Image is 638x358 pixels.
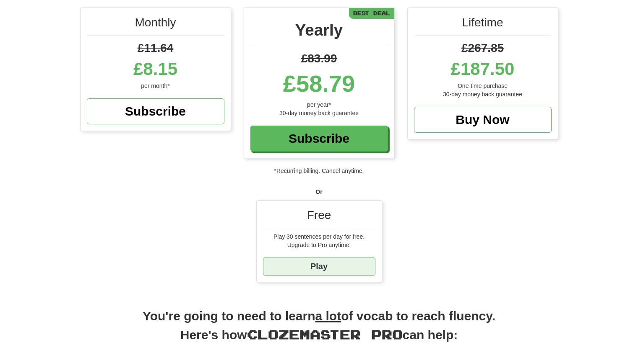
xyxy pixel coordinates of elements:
[263,241,375,249] div: Upgrade to Pro anytime!
[263,232,375,241] div: Play 30 sentences per day for free.
[349,8,394,18] div: Best Deal
[87,57,224,82] div: £8.15
[414,14,552,36] div: Lifetime
[461,41,504,54] span: £267.85
[87,14,224,36] div: Monthly
[414,82,552,90] div: One-time purchase
[315,188,322,195] strong: Or
[247,327,403,342] span: Clozemaster Pro
[87,98,224,124] a: Subscribe
[250,100,388,109] div: per year*
[315,309,341,323] u: a lot
[414,90,552,98] div: 30-day money back guarantee
[301,52,337,65] span: £83.99
[250,67,388,100] div: £58.79
[138,41,174,54] span: £11.64
[263,258,375,276] a: Play
[250,18,388,46] div: Yearly
[414,57,552,82] div: £187.50
[80,307,558,353] h2: You're going to need to learn of vocab to reach fluency. Here's how can help:
[263,207,375,228] div: Free
[414,107,552,133] a: Buy Now
[250,126,388,152] a: Subscribe
[250,109,388,117] div: 30-day money back guarantee
[87,82,224,90] div: per month*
